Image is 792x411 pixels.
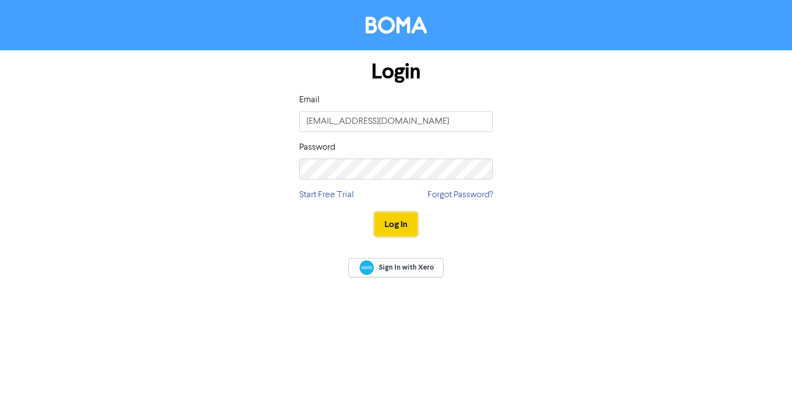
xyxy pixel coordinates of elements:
iframe: Chat Widget [737,358,792,411]
img: Xero logo [359,260,374,275]
a: Sign In with Xero [348,258,444,277]
span: Sign In with Xero [379,262,434,272]
label: Email [299,93,320,107]
h1: Login [299,59,493,85]
button: Log In [375,213,417,236]
label: Password [299,141,335,154]
img: BOMA Logo [366,17,427,34]
a: Start Free Trial [299,188,354,202]
a: Forgot Password? [428,188,493,202]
